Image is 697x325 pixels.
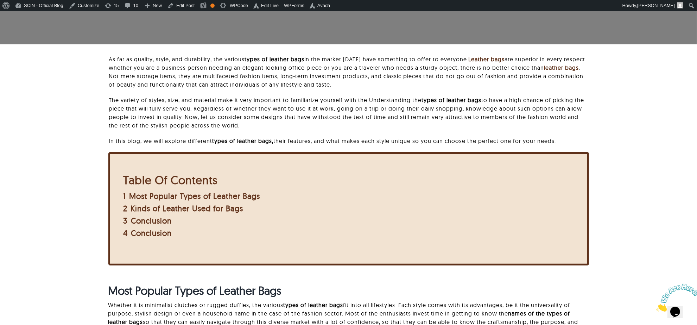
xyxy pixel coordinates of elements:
span: 4 [123,228,128,238]
a: 3 Conclusion [123,216,172,226]
p: As far as quality, style, and durability, the various in the market [DATE] have something to offe... [109,55,589,89]
span: Conclusion [131,228,172,238]
strong: types of leather bags, [212,137,273,144]
span: 3 [123,216,128,226]
span: 2 [123,204,128,213]
a: 4 Conclusion [123,228,172,238]
span: Most Popular Types of Leather Bags [129,191,260,201]
p: In this blog, we will explore different their features, and what makes each style unique so you c... [109,137,589,145]
p: The variety of styles, size, and material make it very important to familiarize yourself with the... [109,96,589,130]
a: Leather bags [468,56,505,63]
strong: types of leather bags [283,301,343,308]
iframe: chat widget [653,281,697,314]
span: 1 [123,191,126,201]
a: leather bags [544,64,579,71]
span: Conclusion [131,216,172,226]
strong: types of leather bags [422,96,481,104]
b: Table Of Contents [123,173,218,187]
span: Kinds of Leather Used for Bags [131,204,243,213]
span: [PERSON_NAME] [637,3,675,8]
a: 1 Most Popular Types of Leather Bags [123,191,260,201]
strong: types of leather bags [245,56,304,63]
img: Chat attention grabber [3,3,46,31]
a: 2 Kinds of Leather Used for Bags [123,204,243,213]
div: OK [210,4,215,8]
strong: Most Popular Types of Leather Bags [108,283,281,298]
